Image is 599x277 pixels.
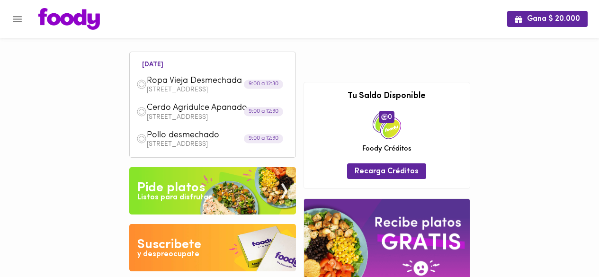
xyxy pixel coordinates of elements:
img: logo.png [38,8,100,30]
button: Recarga Créditos [347,163,426,179]
span: 0 [379,111,394,123]
span: Recarga Créditos [355,167,419,176]
div: Pide platos [137,179,205,197]
img: dish.png [136,79,147,89]
li: [DATE] [134,59,171,68]
img: Disfruta bajar de peso [129,224,296,271]
span: Pollo desmechado [147,130,256,141]
img: credits-package.png [373,111,401,139]
div: 9:00 a 12:30 [244,134,283,143]
h3: Tu Saldo Disponible [311,92,463,101]
div: 9:00 a 12:30 [244,107,283,116]
div: Suscribete [137,235,201,254]
span: Ropa Vieja Desmechada [147,76,256,87]
span: Foody Créditos [362,144,411,154]
span: Cerdo Agridulce Apanado [147,103,256,114]
img: dish.png [136,134,147,144]
div: y despreocupate [137,249,199,260]
img: Pide un Platos [129,167,296,214]
div: Listos para disfrutar [137,192,211,203]
button: Menu [6,8,29,31]
span: Gana $ 20.000 [515,15,580,24]
img: foody-creditos.png [381,114,388,120]
img: dish.png [136,107,147,117]
p: [STREET_ADDRESS] [147,141,289,148]
p: [STREET_ADDRESS] [147,87,289,93]
div: 9:00 a 12:30 [244,80,283,89]
p: [STREET_ADDRESS] [147,114,289,121]
button: Gana $ 20.000 [507,11,588,27]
